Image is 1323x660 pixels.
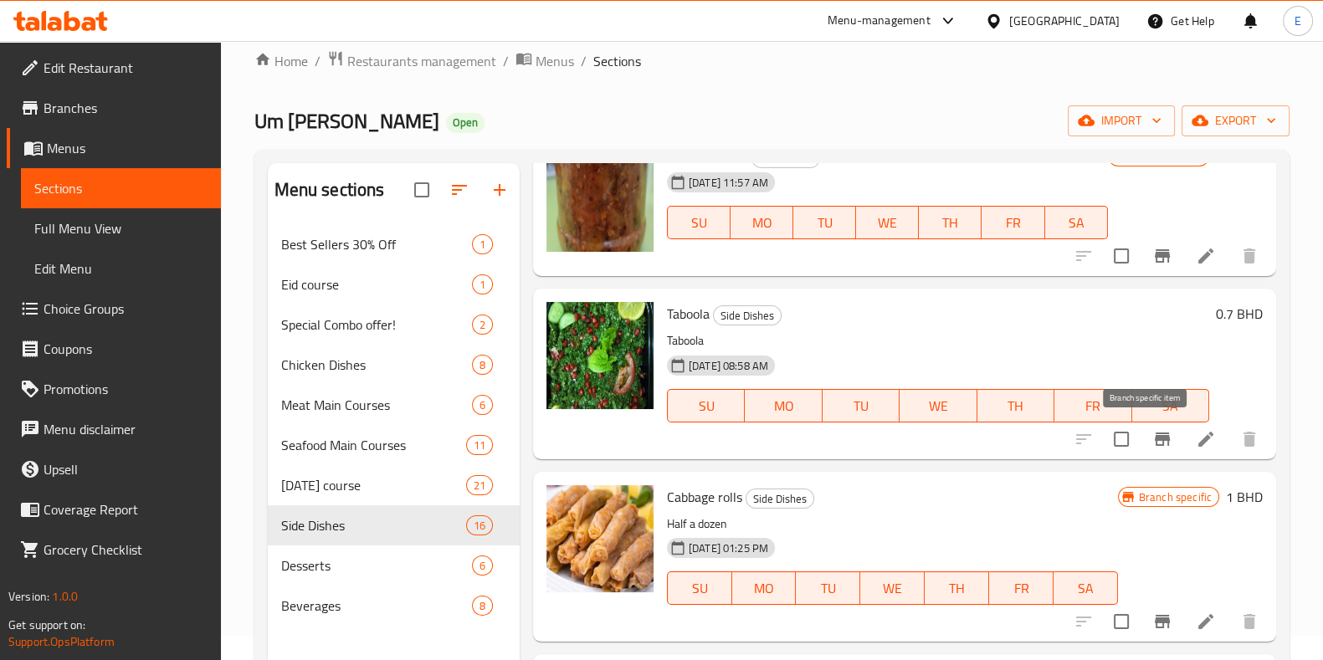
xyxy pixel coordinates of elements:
[793,206,856,239] button: TU
[281,355,472,375] span: Chicken Dishes
[925,571,989,605] button: TH
[1196,611,1216,632] a: Edit menu item
[347,51,496,71] span: Restaurants management
[472,395,493,415] div: items
[714,306,781,325] span: Side Dishes
[7,409,221,449] a: Menu disclaimer
[268,224,520,264] div: Best Sellers 30% Off1
[1142,601,1182,642] button: Branch-specific-item
[1196,246,1216,266] a: Edit menu item
[1009,12,1120,30] div: [GEOGRAPHIC_DATA]
[746,489,814,509] div: Side Dishes
[7,128,221,168] a: Menus
[1060,576,1111,601] span: SA
[1132,389,1209,422] button: SA
[674,394,738,418] span: SU
[8,631,115,652] a: Support.OpsPlatform
[803,576,854,601] span: TU
[281,274,472,294] div: Eid course
[8,614,85,636] span: Get support on:
[7,489,221,530] a: Coverage Report
[1229,419,1269,459] button: delete
[274,177,385,202] h2: Menu sections
[503,51,509,71] li: /
[1052,211,1101,235] span: SA
[919,206,982,239] button: TH
[467,478,492,494] span: 21
[281,475,466,495] span: [DATE] course
[745,389,822,422] button: MO
[473,598,492,614] span: 8
[536,51,574,71] span: Menus
[44,339,208,359] span: Coupons
[281,315,472,335] div: Special Combo offer!
[7,329,221,369] a: Coupons
[281,475,466,495] div: Ramadan course
[988,211,1038,235] span: FR
[1295,12,1301,30] span: E
[473,397,492,413] span: 6
[856,206,919,239] button: WE
[7,369,221,409] a: Promotions
[281,395,472,415] div: Meat Main Courses
[1054,389,1131,422] button: FR
[732,571,797,605] button: MO
[713,305,782,325] div: Side Dishes
[404,172,439,207] span: Select all sections
[667,206,731,239] button: SU
[254,102,439,140] span: Um [PERSON_NAME]
[1216,145,1263,168] h6: 2.5 BHD
[327,50,496,72] a: Restaurants management
[1104,604,1139,639] span: Select to update
[281,515,466,535] span: Side Dishes
[1195,110,1276,131] span: export
[682,540,775,556] span: [DATE] 01:25 PM
[984,394,1048,418] span: TH
[446,113,485,133] div: Open
[800,211,849,235] span: TU
[473,357,492,373] span: 8
[281,555,472,576] span: Desserts
[739,576,790,601] span: MO
[906,394,970,418] span: WE
[466,515,493,535] div: items
[254,50,1290,72] nav: breadcrumb
[977,389,1054,422] button: TH
[268,425,520,465] div: Seafood Main Courses11
[682,358,775,374] span: [DATE] 08:58 AM
[1139,394,1202,418] span: SA
[268,545,520,586] div: Desserts6
[268,505,520,545] div: Side Dishes16
[44,499,208,519] span: Coverage Report
[667,389,745,422] button: SU
[746,489,813,509] span: Side Dishes
[34,258,208,279] span: Edit Menu
[1196,429,1216,449] a: Edit menu item
[1104,238,1139,274] span: Select to update
[44,98,208,118] span: Branches
[8,586,49,607] span: Version:
[473,237,492,253] span: 1
[667,571,732,605] button: SU
[472,596,493,616] div: items
[1216,302,1263,325] h6: 0.7 BHD
[1061,394,1125,418] span: FR
[254,51,308,71] a: Home
[446,115,485,130] span: Open
[581,51,587,71] li: /
[1229,236,1269,276] button: delete
[515,50,574,72] a: Menus
[682,175,775,191] span: [DATE] 11:57 AM
[593,51,641,71] span: Sections
[1182,105,1290,136] button: export
[467,437,492,453] span: 11
[281,435,466,455] span: Seafood Main Courses
[900,389,977,422] button: WE
[1104,422,1139,457] span: Select to update
[828,11,931,31] div: Menu-management
[268,264,520,304] div: Eid course1
[34,178,208,198] span: Sections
